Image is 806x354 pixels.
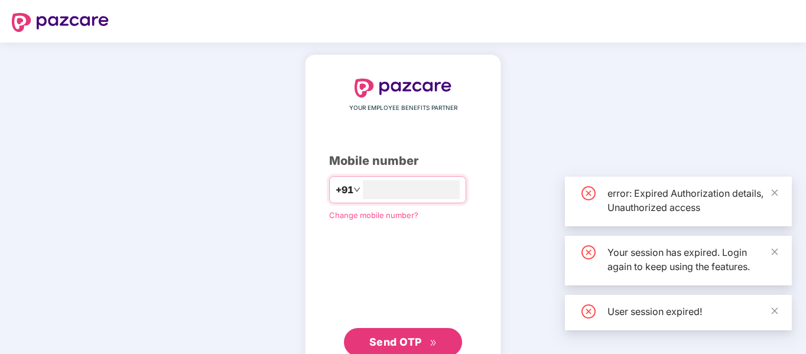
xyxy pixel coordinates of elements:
[329,210,418,220] a: Change mobile number?
[771,248,779,256] span: close
[581,186,596,200] span: close-circle
[12,13,109,32] img: logo
[581,245,596,259] span: close-circle
[430,339,437,347] span: double-right
[771,307,779,315] span: close
[771,189,779,197] span: close
[607,304,778,319] div: User session expired!
[581,304,596,319] span: close-circle
[355,79,451,98] img: logo
[369,336,422,348] span: Send OTP
[349,103,457,113] span: YOUR EMPLOYEE BENEFITS PARTNER
[607,186,778,215] div: error: Expired Authorization details, Unauthorized access
[607,245,778,274] div: Your session has expired. Login again to keep using the features.
[336,183,353,197] span: +91
[329,152,477,170] div: Mobile number
[353,186,360,193] span: down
